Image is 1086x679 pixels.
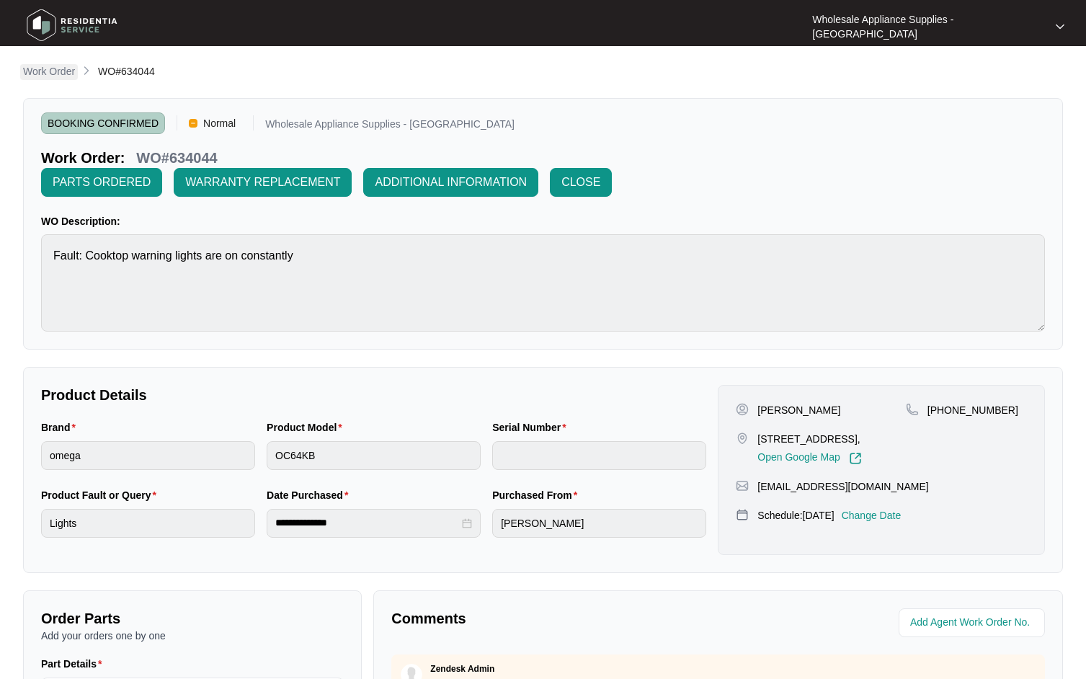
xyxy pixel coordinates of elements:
img: residentia service logo [22,4,123,47]
img: Link-External [849,452,862,465]
p: WO Description: [41,214,1045,228]
span: WO#634044 [98,66,155,77]
label: Product Model [267,420,348,435]
input: Purchased From [492,509,706,538]
p: Order Parts [41,608,344,629]
img: chevron-right [81,65,92,76]
img: dropdown arrow [1056,23,1064,30]
input: Brand [41,441,255,470]
img: map-pin [906,403,919,416]
p: [PHONE_NUMBER] [927,403,1018,417]
p: [EMAIL_ADDRESS][DOMAIN_NAME] [757,479,928,494]
p: Wholesale Appliance Supplies - [GEOGRAPHIC_DATA] [265,119,515,134]
input: Add Agent Work Order No. [910,614,1036,631]
img: map-pin [736,479,749,492]
p: [PERSON_NAME] [757,403,840,417]
label: Date Purchased [267,488,354,502]
textarea: Fault: Cooktop warning lights are on constantly [41,234,1045,332]
label: Product Fault or Query [41,488,162,502]
p: Comments [391,608,708,629]
p: [STREET_ADDRESS], [757,432,861,446]
span: BOOKING CONFIRMED [41,112,165,134]
label: Serial Number [492,420,571,435]
label: Brand [41,420,81,435]
img: user-pin [736,403,749,416]
button: CLOSE [550,168,612,197]
span: Normal [197,112,241,134]
label: Part Details [41,657,108,671]
button: ADDITIONAL INFORMATION [363,168,538,197]
a: Open Google Map [757,452,861,465]
p: Schedule: [DATE] [757,508,834,523]
input: Product Model [267,441,481,470]
p: Work Order [23,64,75,79]
p: Zendesk Admin [430,663,494,675]
img: map-pin [736,508,749,521]
p: Wholesale Appliance Supplies - [GEOGRAPHIC_DATA] [812,12,1043,41]
span: WARRANTY REPLACEMENT [185,174,340,191]
input: Serial Number [492,441,706,470]
input: Date Purchased [275,515,459,531]
a: Work Order [20,64,78,80]
img: map-pin [736,432,749,445]
button: WARRANTY REPLACEMENT [174,168,352,197]
p: Work Order: [41,148,125,168]
span: CLOSE [561,174,600,191]
label: Purchased From [492,488,583,502]
img: Vercel Logo [189,119,197,128]
p: Change Date [842,508,902,523]
input: Product Fault or Query [41,509,255,538]
button: PARTS ORDERED [41,168,162,197]
span: ADDITIONAL INFORMATION [375,174,527,191]
span: PARTS ORDERED [53,174,151,191]
p: WO#634044 [136,148,217,168]
p: Add your orders one by one [41,629,344,643]
p: Product Details [41,385,706,405]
